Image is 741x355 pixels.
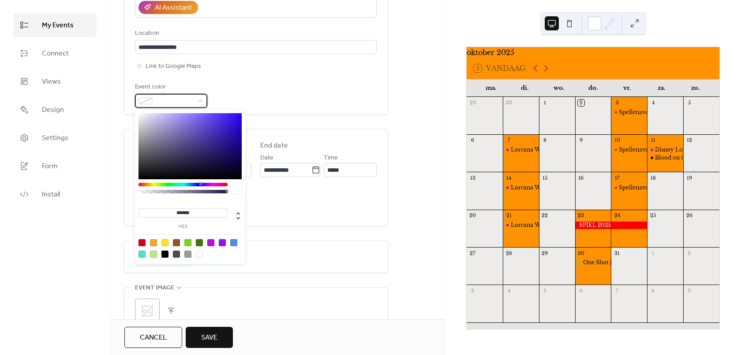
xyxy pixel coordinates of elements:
div: 8 [542,137,548,144]
a: Design [13,98,97,122]
div: Lorcana Weekly Play [511,184,568,192]
div: wo. [542,79,576,97]
span: Settings [42,133,68,144]
div: Spellenavond [611,146,647,154]
div: 2 [686,250,692,256]
div: Blood on the Clocktower [655,154,722,162]
div: Spellenavond [611,184,647,192]
div: 28 [505,250,512,256]
div: Lorcana Weekly Play [511,222,568,229]
div: Location [135,28,375,39]
div: 23 [578,212,584,219]
div: 13 [469,174,476,181]
div: 29 [469,100,476,106]
a: Views [13,70,97,93]
div: 7 [505,137,512,144]
label: hex [138,224,228,229]
div: Blood on the Clocktower [647,154,683,162]
div: #FFFFFF [196,251,203,258]
div: 9 [686,287,692,294]
div: #B8E986 [150,251,157,258]
span: Save [201,333,217,343]
div: Spellenavond [611,109,647,116]
div: 3 [469,287,476,294]
span: Event image [135,283,174,293]
div: Lorcana Weekly Play [503,146,539,154]
div: #9B9B9B [184,251,191,258]
div: zo. [678,79,712,97]
a: Connect [13,41,97,65]
div: 1 [650,250,656,256]
span: Form [42,161,58,172]
div: 16 [578,174,584,181]
div: 18 [650,174,656,181]
div: 25 [650,212,656,219]
div: End date [260,141,288,151]
div: 4 [650,100,656,106]
span: Cancel [140,333,167,343]
div: 12 [686,137,692,144]
div: #000000 [161,251,168,258]
div: ma. [474,79,508,97]
span: Time [324,153,338,163]
div: Event color [135,82,206,92]
div: 30 [578,250,584,256]
button: AI Assistant [138,1,198,14]
div: do. [576,79,610,97]
a: Form [13,154,97,178]
div: 15 [542,174,548,181]
div: 10 [614,137,620,144]
div: Spellenavond [619,146,656,154]
div: #7ED321 [184,239,191,246]
div: 29 [542,250,548,256]
div: 11 [650,137,656,144]
div: za. [644,79,678,97]
div: ; [135,299,160,323]
div: #9013FE [219,239,226,246]
div: di. [508,79,542,97]
div: 3 [614,100,620,106]
a: My Events [13,13,97,37]
a: Settings [13,126,97,150]
div: 5 [686,100,692,106]
div: 30 [505,100,512,106]
div: vr. [610,79,644,97]
div: 31 [614,250,620,256]
div: One Shot Thursday (HALLOWEEN EDITION) [575,259,611,266]
div: #BD10E0 [207,239,214,246]
div: #D0021B [138,239,146,246]
div: 24 [614,212,620,219]
button: Save [186,327,233,348]
div: 1 [542,100,548,106]
div: #417505 [196,239,203,246]
div: Disney Lorcana Store Championship "Fabled" [647,146,683,154]
div: 17 [614,174,620,181]
div: 5 [542,287,548,294]
div: Spellenavond [619,184,656,192]
div: 19 [686,174,692,181]
div: Lorcana Weekly Play [503,222,539,229]
div: #50E3C2 [138,251,146,258]
button: Cancel [124,327,182,348]
span: My Events [42,20,74,31]
div: #4A90E2 [230,239,237,246]
div: 27 [469,250,476,256]
span: Design [42,105,64,115]
div: 2 [578,100,584,106]
div: 7 [614,287,620,294]
div: AI Assistant [155,3,192,13]
div: Lorcana Weekly Play [511,146,568,154]
span: Install [42,189,60,200]
div: 26 [686,212,692,219]
div: 21 [505,212,512,219]
div: #4A4A4A [173,251,180,258]
div: 4 [505,287,512,294]
div: #8B572A [173,239,180,246]
div: 8 [650,287,656,294]
span: Link to Google Maps [146,61,201,72]
div: 6 [578,287,584,294]
div: Spellenavond [619,109,656,116]
div: One Shot [DATE] ([DATE] EDITION) [583,259,684,266]
span: Connect [42,48,69,59]
div: 14 [505,174,512,181]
